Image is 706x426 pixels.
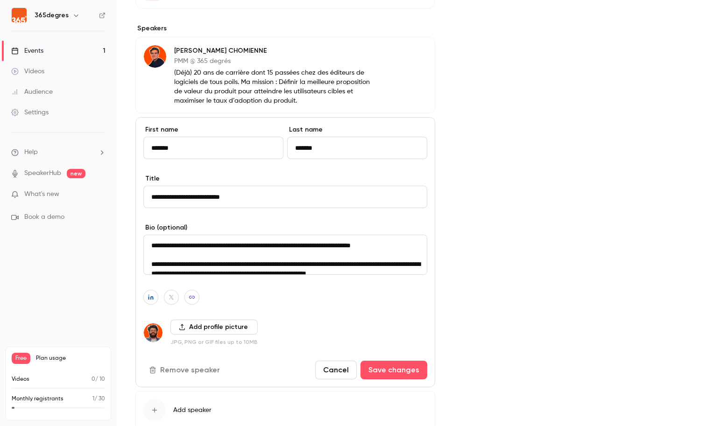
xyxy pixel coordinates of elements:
span: What's new [24,189,59,199]
li: help-dropdown-opener [11,147,106,157]
a: SpeakerHub [24,168,61,178]
span: 0 [92,377,95,382]
img: Doriann Defemme [144,323,162,342]
span: Book a demo [24,212,64,222]
p: (Déjà) 20 ans de carrière dont 15 passées chez des éditeurs de logiciels de tous poils. Ma missio... [174,68,374,105]
p: Monthly registrants [12,395,64,403]
p: JPG, PNG or GIF files up to 10MB [170,338,258,346]
p: / 30 [92,395,105,403]
label: Bio (optional) [143,223,427,232]
label: Speakers [135,24,435,33]
span: new [67,169,85,178]
div: Hélène CHOMIENNE[PERSON_NAME] CHOMIENNEPMM @ 365 degrés(Déjà) 20 ans de carrière dont 15 passées ... [135,37,435,113]
span: Free [12,353,30,364]
div: Videos [11,67,44,76]
span: Add speaker [173,405,212,415]
p: [PERSON_NAME] CHOMIENNE [174,46,374,56]
label: Last name [287,125,427,134]
div: Audience [11,87,53,97]
label: First name [143,125,283,134]
button: Save changes [360,361,427,379]
p: PMM @ 365 degrés [174,56,374,66]
p: / 10 [92,375,105,384]
img: 365degres [12,8,27,23]
button: Cancel [315,361,357,379]
button: Remove speaker [143,361,227,379]
h6: 365degres [35,11,69,20]
div: Events [11,46,43,56]
span: Help [24,147,38,157]
span: Plan usage [36,355,105,362]
span: 1 [92,396,94,402]
p: Videos [12,375,29,384]
img: Hélène CHOMIENNE [144,45,166,68]
div: Settings [11,108,49,117]
label: Title [143,174,427,183]
button: Add profile picture [170,320,258,335]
